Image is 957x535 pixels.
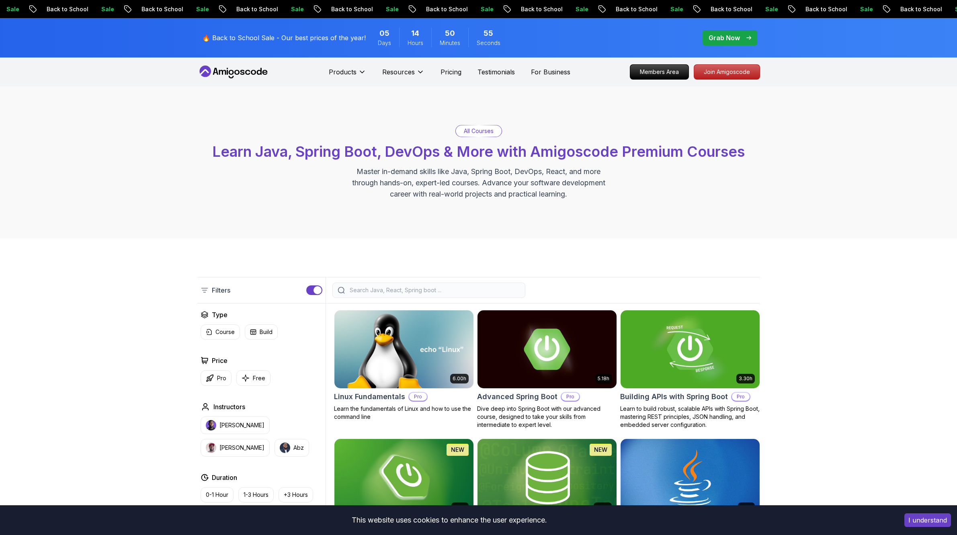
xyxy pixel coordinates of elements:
a: For Business [531,67,570,77]
p: Course [215,328,235,336]
p: Grab Now [709,33,740,43]
button: Free [236,370,271,386]
p: Master in-demand skills like Java, Spring Boot, DevOps, React, and more through hands-on, expert-... [344,166,614,200]
p: Learn the fundamentals of Linux and how to use the command line [334,405,474,421]
button: Course [201,324,240,340]
p: [PERSON_NAME] [219,444,264,452]
h2: Instructors [213,402,245,412]
p: Back to School [510,5,564,13]
button: 0-1 Hour [201,487,234,502]
p: Sale [185,5,211,13]
p: 0-1 Hour [206,491,228,499]
a: Members Area [630,64,689,80]
p: Back to School [35,5,90,13]
p: 6.00h [453,375,466,382]
img: instructor img [206,420,216,430]
img: Spring Boot for Beginners card [334,439,473,517]
p: 🔥 Back to School Sale - Our best prices of the year! [202,33,366,43]
div: This website uses cookies to enhance the user experience. [6,511,892,529]
button: instructor img[PERSON_NAME] [201,416,270,434]
a: Testimonials [477,67,515,77]
p: +3 Hours [284,491,308,499]
span: 55 Seconds [484,28,493,39]
a: Building APIs with Spring Boot card3.30hBuilding APIs with Spring BootProLearn to build robust, s... [620,310,760,429]
span: Seconds [477,39,500,47]
p: Back to School [889,5,944,13]
p: Pro [561,393,579,401]
button: Products [329,67,366,83]
button: Pro [201,370,232,386]
h2: Type [212,310,227,320]
p: NEW [451,446,464,454]
img: Advanced Spring Boot card [477,310,617,388]
p: 1-3 Hours [244,491,268,499]
p: Sale [469,5,495,13]
p: Build [260,328,273,336]
p: Back to School [130,5,185,13]
p: Sale [375,5,400,13]
input: Search Java, React, Spring boot ... [348,286,520,294]
p: NEW [594,446,607,454]
p: Back to School [699,5,754,13]
p: Free [253,374,265,382]
p: Back to School [320,5,375,13]
img: instructor img [206,443,216,453]
span: 5 Days [379,28,389,39]
a: Advanced Spring Boot card5.18hAdvanced Spring BootProDive deep into Spring Boot with our advanced... [477,310,617,429]
span: Learn Java, Spring Boot, DevOps & More with Amigoscode Premium Courses [212,143,745,160]
span: Days [378,39,391,47]
img: Java for Beginners card [621,439,760,517]
p: Sale [754,5,780,13]
p: Products [329,67,357,77]
p: Resources [382,67,415,77]
p: Sale [280,5,305,13]
p: Back to School [225,5,280,13]
p: 1.67h [454,504,466,510]
p: 6.65h [596,504,609,510]
h2: Advanced Spring Boot [477,391,557,402]
h2: Price [212,356,227,365]
p: 3.30h [739,375,752,382]
p: Sale [659,5,685,13]
p: Back to School [415,5,469,13]
p: Sale [564,5,590,13]
p: Dive deep into Spring Boot with our advanced course, designed to take your skills from intermedia... [477,405,617,429]
p: [PERSON_NAME] [219,421,264,429]
a: Join Amigoscode [694,64,760,80]
span: Hours [408,39,423,47]
p: Sale [90,5,116,13]
button: Accept cookies [904,513,951,527]
h2: Building APIs with Spring Boot [620,391,728,402]
p: Filters [212,285,230,295]
a: Linux Fundamentals card6.00hLinux FundamentalsProLearn the fundamentals of Linux and how to use t... [334,310,474,421]
button: instructor img[PERSON_NAME] [201,439,270,457]
p: Sale [849,5,875,13]
p: Pro [409,393,427,401]
p: Back to School [605,5,659,13]
p: 2.41h [740,504,752,510]
button: +3 Hours [279,487,313,502]
a: Pricing [441,67,461,77]
p: Abz [293,444,304,452]
span: 50 Minutes [445,28,455,39]
p: Members Area [630,65,689,79]
button: Build [245,324,278,340]
p: All Courses [464,127,494,135]
img: Spring Data JPA card [477,439,617,517]
p: Pro [217,374,226,382]
h2: Duration [212,473,237,482]
h2: Linux Fundamentals [334,391,405,402]
span: Minutes [440,39,460,47]
img: Linux Fundamentals card [334,310,473,388]
img: instructor img [280,443,290,453]
p: Pro [732,393,750,401]
p: Learn to build robust, scalable APIs with Spring Boot, mastering REST principles, JSON handling, ... [620,405,760,429]
button: instructor imgAbz [275,439,309,457]
button: Resources [382,67,424,83]
p: Join Amigoscode [694,65,760,79]
button: 1-3 Hours [238,487,274,502]
p: Back to School [794,5,849,13]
